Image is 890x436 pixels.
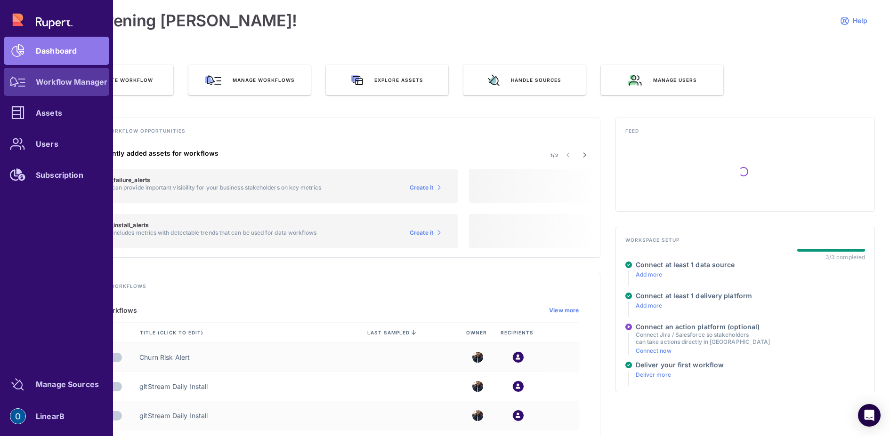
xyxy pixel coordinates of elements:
[636,261,735,269] h4: Connect at least 1 data source
[36,413,65,419] div: LinearB
[549,307,579,314] a: View more
[61,149,458,158] h4: Suggested recently added assets for workflows
[139,353,190,362] a: Churn Risk Alert
[140,329,205,336] span: Title (click to edit)
[511,77,561,83] span: Handle sources
[36,79,107,85] div: Workflow Manager
[61,283,591,295] h4: Track existing workflows
[636,292,752,300] h4: Connect at least 1 delivery platform
[858,404,881,427] div: Open Intercom Messenger
[853,16,867,25] span: Help
[83,229,317,236] p: This asset includes metrics with detectable trends that can be used for data workflows
[636,331,770,345] p: Connect Jira / Salesforce so stakeholders can take actions directly in [GEOGRAPHIC_DATA]
[636,371,671,378] a: Deliver more
[625,237,865,249] h4: Workspace setup
[410,229,434,237] span: Create it
[4,370,109,398] a: Manage Sources
[825,254,865,261] div: 3/3 completed
[367,330,410,335] span: last sampled
[653,77,697,83] span: Manage users
[636,323,770,331] h4: Connect an action platform (optional)
[36,381,99,387] div: Manage Sources
[36,141,58,147] div: Users
[636,347,672,354] a: Connect now
[472,407,483,424] img: 8536607060422_0bde9011646bd95ffc7f_32.jpg
[10,409,25,424] img: account-photo
[636,361,724,369] h4: Deliver your first workflow
[61,127,591,140] h4: Discover new workflow opportunities
[4,161,109,189] a: Subscription
[51,11,297,30] h1: Good evening [PERSON_NAME]!
[472,378,483,395] img: 8536607060422_0bde9011646bd95ffc7f_32.jpg
[4,99,109,127] a: Assets
[139,382,208,391] a: gitStream Daily Install
[139,411,208,420] a: gitStream Daily Install
[97,77,153,83] span: Create Workflow
[410,184,434,191] span: Create it
[4,68,109,96] a: Workflow Manager
[550,152,558,159] span: 1/2
[625,127,865,140] h4: Feed
[51,53,875,65] h3: QUICK ACTIONS
[36,110,62,116] div: Assets
[636,302,663,309] a: Add more
[374,77,423,83] span: Explore assets
[36,172,83,178] div: Subscription
[4,130,109,158] a: Users
[472,349,483,366] img: 8536607060422_0bde9011646bd95ffc7f_32.jpg
[83,222,317,229] h5: gitstream_install_alerts
[233,77,295,83] span: Manage workflows
[501,329,535,336] span: Recipients
[83,176,321,184] h5: gitstream_failure_alerts
[636,271,663,278] a: Add more
[466,329,489,336] span: Owner
[83,184,321,191] p: This asset can provide important visibility for your business stakeholders on key metrics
